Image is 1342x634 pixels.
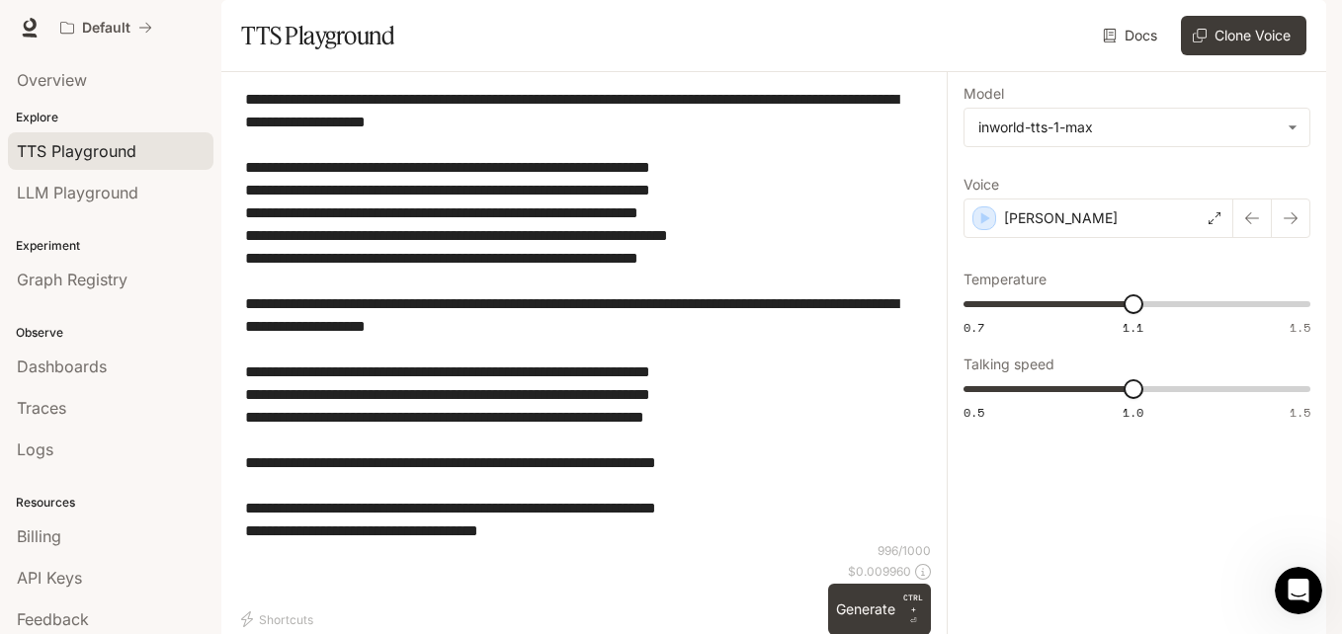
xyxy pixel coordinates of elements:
[903,592,923,627] p: ⏎
[1099,16,1165,55] a: Docs
[1275,567,1322,614] iframe: Intercom live chat
[848,563,911,580] p: $ 0.009960
[964,273,1047,286] p: Temperature
[903,592,923,615] p: CTRL +
[1123,319,1143,336] span: 1.1
[965,109,1309,146] div: inworld-tts-1-max
[1181,16,1306,55] button: Clone Voice
[241,16,394,55] h1: TTS Playground
[964,404,984,421] span: 0.5
[964,319,984,336] span: 0.7
[878,542,931,559] p: 996 / 1000
[1123,404,1143,421] span: 1.0
[51,8,161,47] button: All workspaces
[964,357,1054,371] p: Talking speed
[978,118,1278,137] div: inworld-tts-1-max
[82,20,130,37] p: Default
[964,87,1004,101] p: Model
[964,178,999,192] p: Voice
[1290,404,1310,421] span: 1.5
[1290,319,1310,336] span: 1.5
[1004,208,1118,228] p: [PERSON_NAME]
